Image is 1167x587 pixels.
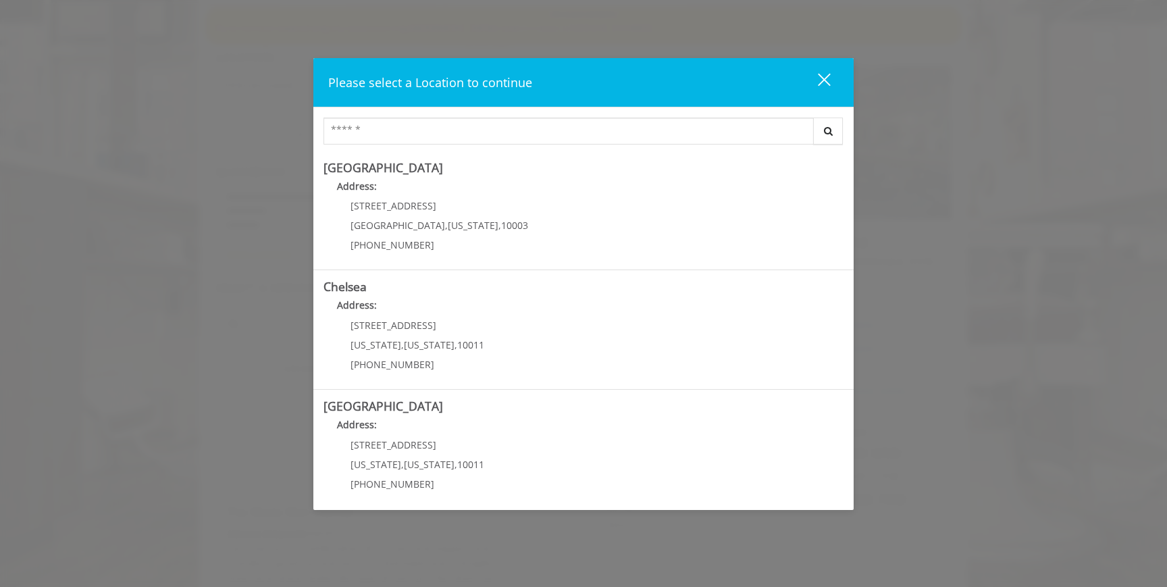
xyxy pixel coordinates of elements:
i: Search button [821,126,836,136]
span: [PHONE_NUMBER] [351,238,434,251]
b: Address: [337,299,377,311]
span: , [455,458,457,471]
b: Chelsea [323,278,367,295]
b: Address: [337,418,377,431]
b: Address: [337,180,377,193]
span: 10011 [457,338,484,351]
b: [GEOGRAPHIC_DATA] [323,398,443,414]
span: [STREET_ADDRESS] [351,319,436,332]
div: close dialog [802,72,829,93]
b: [GEOGRAPHIC_DATA] [323,159,443,176]
span: [US_STATE] [351,458,401,471]
span: [GEOGRAPHIC_DATA] [351,219,445,232]
span: , [445,219,448,232]
span: 10011 [457,458,484,471]
span: [PHONE_NUMBER] [351,358,434,371]
span: [STREET_ADDRESS] [351,438,436,451]
span: [US_STATE] [351,338,401,351]
span: 10003 [501,219,528,232]
span: [US_STATE] [404,458,455,471]
div: Center Select [323,118,844,151]
span: , [455,338,457,351]
span: [STREET_ADDRESS] [351,199,436,212]
span: [US_STATE] [448,219,498,232]
span: [PHONE_NUMBER] [351,478,434,490]
span: , [498,219,501,232]
span: Please select a Location to continue [328,74,532,91]
input: Search Center [323,118,814,145]
span: , [401,458,404,471]
span: [US_STATE] [404,338,455,351]
span: , [401,338,404,351]
button: close dialog [793,68,839,96]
